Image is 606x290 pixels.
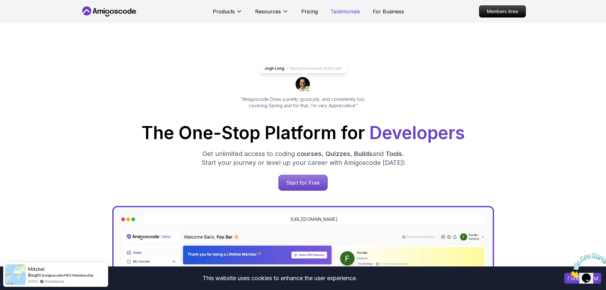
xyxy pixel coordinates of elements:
a: Amigoscode PRO Membership [42,273,94,278]
span: Tools [386,150,402,158]
p: Jogh Long [264,66,284,71]
p: Members Area [479,6,526,17]
a: ProveSource [45,279,64,284]
span: courses [297,150,322,158]
span: Developers [369,122,465,143]
p: "Amigoscode Does a pretty good job, and consistently too, covering Spring and for that, I'm very ... [232,96,374,109]
a: Pricing [301,8,318,15]
p: Spring Developer Advocate [290,66,342,71]
span: [DATE] [28,279,38,284]
a: Members Area [479,5,526,18]
button: Accept cookies [564,273,601,284]
span: Quizzes [325,150,350,158]
span: Bought [28,272,41,278]
a: [URL][DOMAIN_NAME] [290,216,338,223]
div: This website uses cookies to enhance the user experience. [5,271,555,285]
img: provesource social proof notification image [5,264,26,285]
img: Chat attention grabber [3,3,42,28]
p: Get unlimited access to coding , , and . Start your journey or level up your career with Amigosco... [196,149,410,167]
iframe: chat widget [567,250,606,280]
a: Start for Free [278,175,328,191]
a: Testimonials [331,8,360,15]
img: josh long [296,77,311,92]
h1: The One-Stop Platform for [86,124,521,142]
p: Products [213,8,235,15]
p: Resources [255,8,281,15]
a: For Business [373,8,404,15]
p: Start for Free [279,175,327,190]
span: Mitchel [28,266,45,272]
span: 1 [3,3,5,8]
span: Builds [354,150,373,158]
button: Products [213,8,242,20]
button: Resources [255,8,289,20]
